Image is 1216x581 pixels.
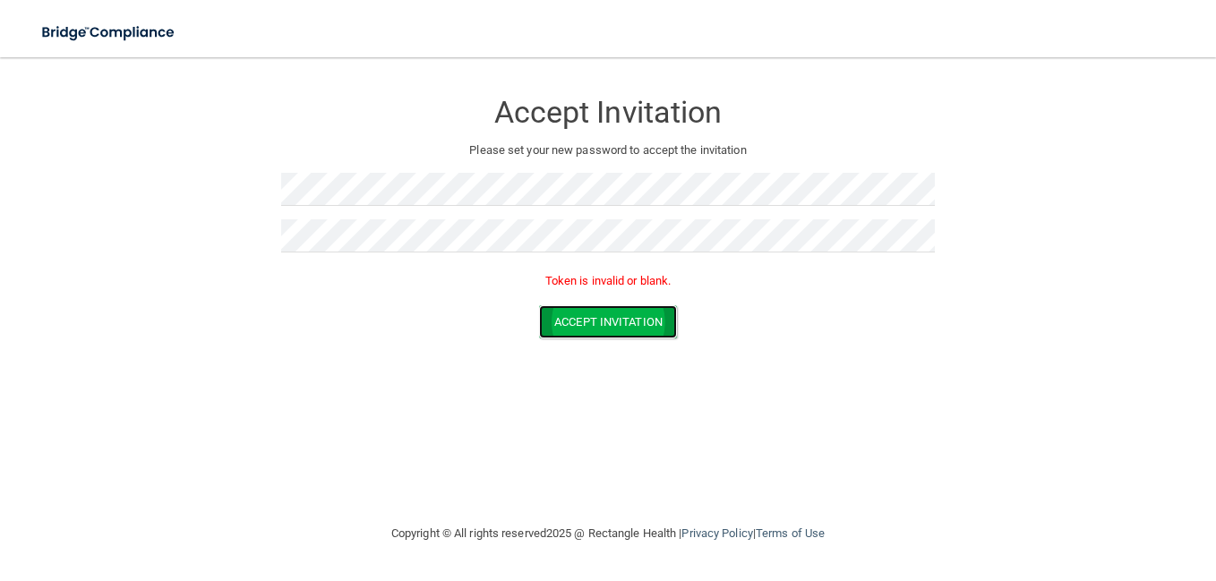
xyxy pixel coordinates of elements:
[906,454,1195,525] iframe: Drift Widget Chat Controller
[281,96,935,129] h3: Accept Invitation
[27,14,192,51] img: bridge_compliance_login_screen.278c3ca4.svg
[681,526,752,540] a: Privacy Policy
[281,270,935,292] p: Token is invalid or blank.
[539,305,677,338] button: Accept Invitation
[281,505,935,562] div: Copyright © All rights reserved 2025 @ Rectangle Health | |
[756,526,825,540] a: Terms of Use
[295,140,921,161] p: Please set your new password to accept the invitation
